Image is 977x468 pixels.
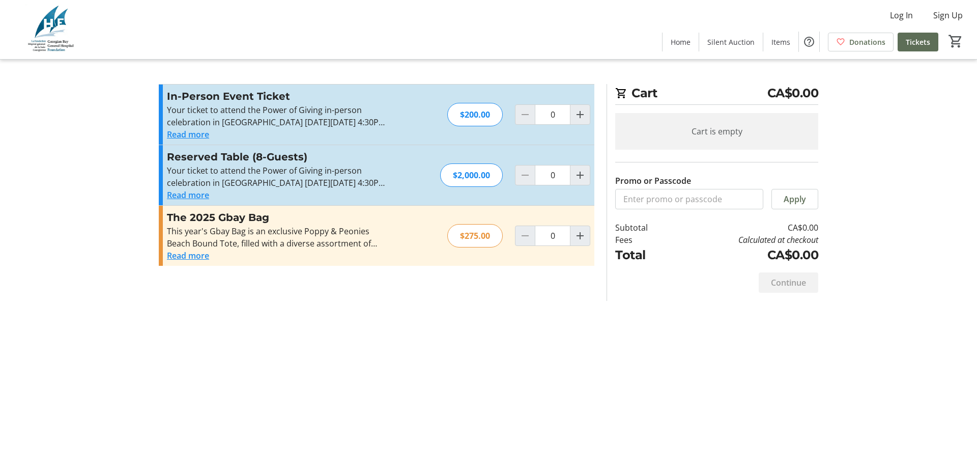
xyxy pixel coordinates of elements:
[615,222,674,234] td: Subtotal
[167,225,389,250] div: This year's Gbay Bag is an exclusive Poppy & Peonies Beach Bound Tote, filled with a diverse asso...
[615,84,818,105] h2: Cart
[535,104,570,125] input: In-Person Event Ticket Quantity
[167,89,389,104] h3: In-Person Event Ticket
[615,234,674,246] td: Fees
[707,37,755,47] span: Silent Auction
[699,33,763,51] a: Silent Auction
[890,9,913,21] span: Log In
[925,7,971,23] button: Sign Up
[570,166,590,185] button: Increment by one
[784,193,806,205] span: Apply
[615,246,674,264] td: Total
[828,33,894,51] a: Donations
[167,210,389,225] h3: The 2025 Gbay Bag
[615,175,691,187] label: Promo or Passcode
[674,222,818,234] td: CA$0.00
[167,149,389,164] h3: Reserved Table (8-Guests)
[771,37,790,47] span: Items
[882,7,921,23] button: Log In
[167,128,209,141] button: Read more
[906,37,930,47] span: Tickets
[447,103,503,126] div: $200.00
[535,226,570,246] input: The 2025 Gbay Bag Quantity
[6,4,97,55] img: Georgian Bay General Hospital Foundation's Logo
[849,37,885,47] span: Donations
[663,33,699,51] a: Home
[167,250,209,262] button: Read more
[167,164,389,189] p: Your ticket to attend the Power of Giving in-person celebration in [GEOGRAPHIC_DATA] [DATE][DATE]...
[447,224,503,247] div: $275.00
[898,33,938,51] a: Tickets
[535,165,570,185] input: Reserved Table (8-Guests) Quantity
[946,32,965,50] button: Cart
[615,113,818,150] div: Cart is empty
[570,105,590,124] button: Increment by one
[933,9,963,21] span: Sign Up
[167,189,209,201] button: Read more
[799,32,819,52] button: Help
[440,163,503,187] div: $2,000.00
[167,104,389,128] p: Your ticket to attend the Power of Giving in-person celebration in [GEOGRAPHIC_DATA] [DATE][DATE]...
[671,37,691,47] span: Home
[615,189,763,209] input: Enter promo or passcode
[674,246,818,264] td: CA$0.00
[771,189,818,209] button: Apply
[767,84,819,102] span: CA$0.00
[763,33,798,51] a: Items
[570,226,590,245] button: Increment by one
[674,234,818,246] td: Calculated at checkout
